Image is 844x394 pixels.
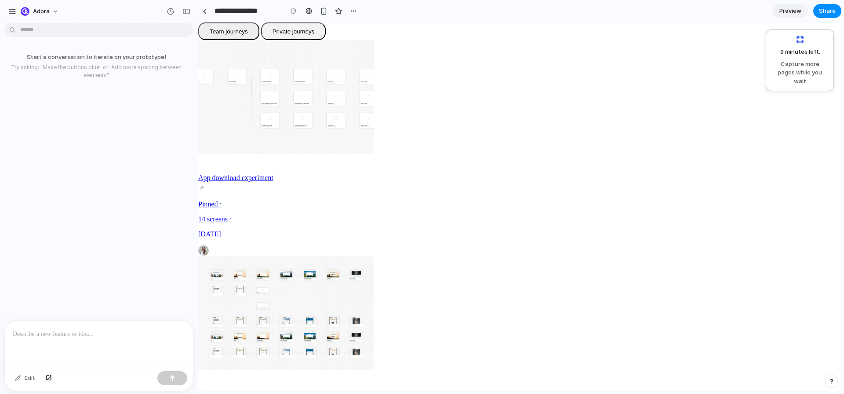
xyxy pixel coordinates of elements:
span: Share [819,7,836,15]
span: adora [33,7,50,16]
button: adora [17,4,63,18]
p: Start a conversation to iterate on your prototype! [4,53,189,62]
button: Share [813,4,841,18]
span: 9 minutes left . [774,48,820,56]
p: Team journeys [11,6,50,12]
span: Preview [779,7,801,15]
p: Private journeys [74,6,116,12]
p: Try asking: "Make the buttons blue" or "Add more spacing between elements" [4,63,189,79]
a: Preview [773,4,808,18]
span: Capture more pages while you wait [771,60,828,86]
